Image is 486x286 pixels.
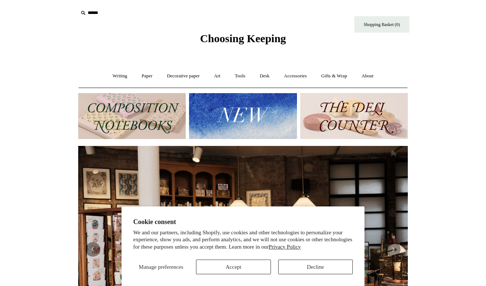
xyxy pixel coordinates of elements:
[315,66,354,86] a: Gifts & Wrap
[200,32,286,44] span: Choosing Keeping
[278,66,313,86] a: Accessories
[355,66,380,86] a: About
[278,260,353,274] button: Decline
[189,93,297,139] img: New.jpg__PID:f73bdf93-380a-4a35-bcfe-7823039498e1
[133,218,353,226] h2: Cookie consent
[228,66,252,86] a: Tools
[86,242,100,257] button: Previous
[207,66,227,86] a: Art
[135,66,159,86] a: Paper
[133,229,353,251] p: We and our partners, including Shopify, use cookies and other technologies to personalize your ex...
[196,260,271,274] button: Accept
[269,244,301,250] a: Privacy Policy
[386,242,400,257] button: Next
[354,16,409,33] a: Shopping Basket (0)
[200,38,286,43] a: Choosing Keeping
[160,66,206,86] a: Decorative paper
[300,93,408,139] img: The Deli Counter
[106,66,134,86] a: Writing
[78,93,186,139] img: 202302 Composition ledgers.jpg__PID:69722ee6-fa44-49dd-a067-31375e5d54ec
[139,264,183,270] span: Manage preferences
[253,66,276,86] a: Desk
[133,260,189,274] button: Manage preferences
